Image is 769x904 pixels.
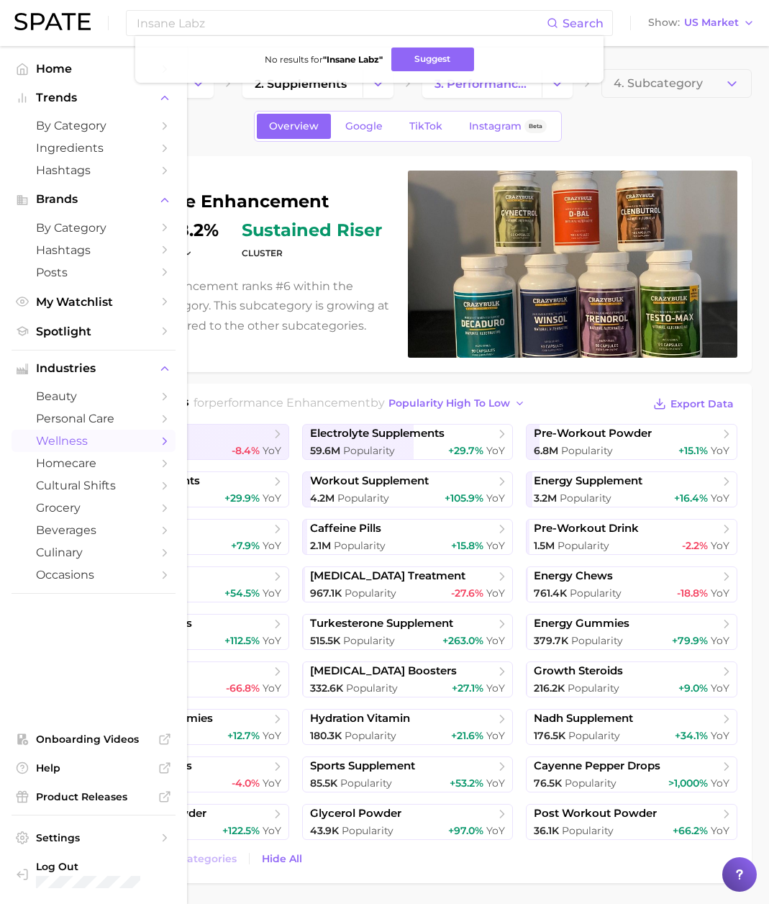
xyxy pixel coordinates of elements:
strong: " Insane Labz " [323,54,383,65]
a: personal care [12,407,176,430]
button: Change Category [363,69,393,98]
span: post workout powder [534,807,657,821]
dd: +18.2% [162,222,219,239]
span: YoY [263,444,281,457]
span: Log Out [36,860,164,873]
span: +9.0% [678,682,708,695]
span: Help [36,761,151,774]
span: Overview [269,120,319,132]
span: personal care [36,412,151,425]
span: YoY [263,492,281,505]
span: -27.6% [451,587,483,600]
span: +15.1% [678,444,708,457]
span: Hide All [262,853,302,865]
a: 2. supplements [242,69,362,98]
a: Product Releases [12,786,176,808]
span: Export Data [670,398,734,410]
a: Overview [257,114,331,139]
a: growth steroids216.2k Popularity+9.0% YoY [526,661,737,697]
span: +29.7% [448,444,483,457]
span: Hashtags [36,163,151,177]
span: by Category [36,119,151,132]
span: +53.2% [450,777,483,790]
span: +34.1% [675,729,708,742]
p: Performance enhancement ranks #6 within the supplements category. This subcategory is growing at ... [78,276,391,335]
a: [MEDICAL_DATA] boosters332.6k Popularity+27.1% YoY [302,661,514,697]
span: 2.1m [310,539,331,552]
span: 216.2k [534,682,565,695]
span: Home [36,62,151,76]
span: sustained riser [242,222,382,239]
span: YoY [263,634,281,647]
span: cayenne pepper drops [534,759,660,773]
span: Popularity [568,682,619,695]
span: cultural shifts [36,479,151,492]
span: 6.8m [534,444,558,457]
span: Popularity [560,492,611,505]
a: wellness [12,430,176,452]
span: YoY [711,824,729,837]
span: YoY [711,539,729,552]
a: grocery [12,497,176,519]
h1: performance enhancement [78,193,391,210]
a: electrolyte supplements59.6m Popularity+29.7% YoY [302,424,514,460]
span: hydration vitamin [310,712,410,726]
a: beauty [12,385,176,407]
span: +54.5% [224,587,260,600]
span: Ingredients [36,141,151,155]
span: YoY [486,729,505,742]
span: YoY [263,539,281,552]
span: YoY [711,682,729,695]
button: Suggest [391,48,474,71]
span: Popularity [568,729,620,742]
span: Industries [36,362,151,375]
a: Google [333,114,395,139]
span: 43.9k [310,824,339,837]
span: for by [194,396,529,410]
button: Change Category [183,69,214,98]
span: [MEDICAL_DATA] boosters [310,664,457,678]
span: Popularity [342,824,393,837]
span: +21.6% [451,729,483,742]
span: TikTok [409,120,442,132]
a: by Category [12,114,176,137]
span: +79.9% [672,634,708,647]
span: YoY [711,729,729,742]
span: Google [345,120,383,132]
a: workout supplement4.2m Popularity+105.9% YoY [302,471,514,507]
span: pre-workout powder [534,427,652,440]
span: 379.7k [534,634,568,647]
span: Beta [529,120,542,132]
a: caffeine pills2.1m Popularity+15.8% YoY [302,519,514,555]
a: Help [12,757,176,779]
span: -2.2% [682,539,708,552]
span: Product Releases [36,790,151,803]
span: YoY [263,587,281,600]
span: Popularity [346,682,398,695]
span: YoY [486,539,505,552]
a: nadh supplement176.5k Popularity+34.1% YoY [526,709,737,745]
span: 176.5k [534,729,565,742]
span: Spotlight [36,325,151,338]
a: My Watchlist [12,291,176,313]
a: cultural shifts [12,474,176,497]
button: Trends [12,87,176,109]
span: +122.5% [222,824,260,837]
span: Settings [36,831,151,844]
span: YoY [711,587,729,600]
span: +12.7% [227,729,260,742]
a: energy gummies379.7k Popularity+79.9% YoY [526,614,737,650]
span: turkesterone supplement [310,617,453,630]
a: glycerol powder43.9k Popularity+97.0% YoY [302,804,514,840]
img: SPATE [14,13,91,30]
span: 4. Subcategory [614,77,703,90]
a: Spotlight [12,320,176,343]
span: Popularity [337,492,389,505]
span: YoY [263,729,281,742]
a: InstagramBeta [457,114,559,139]
span: Popularity [570,587,622,600]
span: Popularity [571,634,623,647]
a: Onboarding Videos [12,728,176,750]
span: YoY [711,634,729,647]
span: occasions [36,568,151,582]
